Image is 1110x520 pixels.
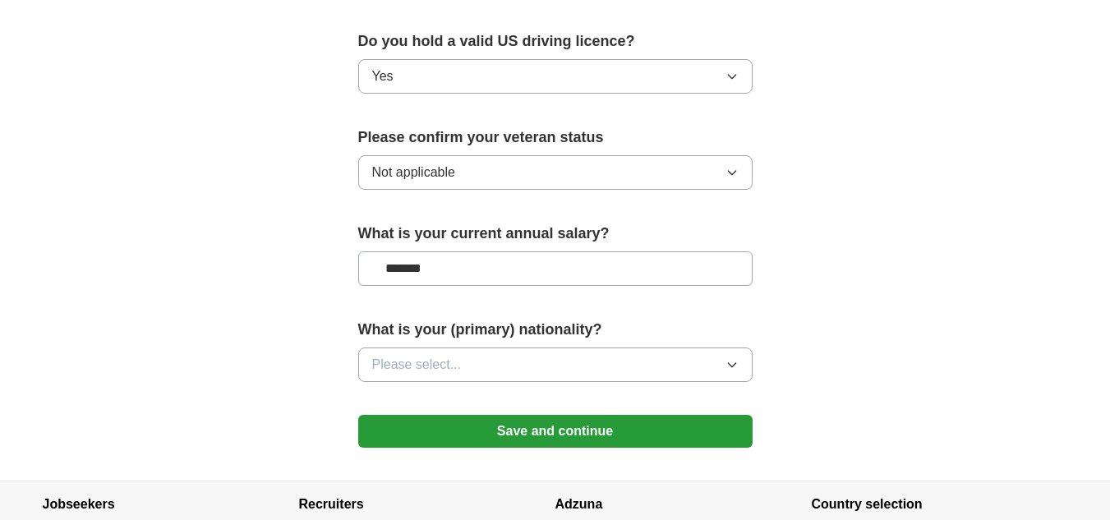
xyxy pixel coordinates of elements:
label: What is your (primary) nationality? [358,319,753,341]
span: Please select... [372,355,462,375]
label: What is your current annual salary? [358,223,753,245]
button: Yes [358,59,753,94]
button: Save and continue [358,415,753,448]
span: Yes [372,67,394,86]
label: Please confirm your veteran status [358,127,753,149]
button: Please select... [358,347,753,382]
button: Not applicable [358,155,753,190]
span: Not applicable [372,163,455,182]
label: Do you hold a valid US driving licence? [358,30,753,53]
